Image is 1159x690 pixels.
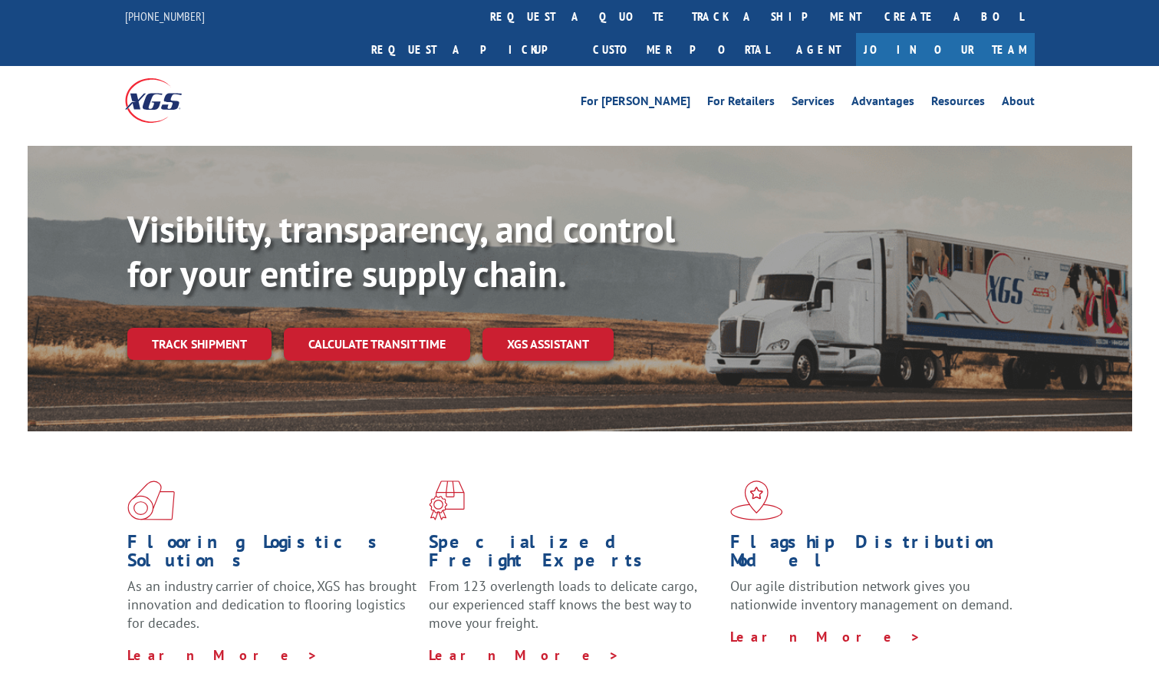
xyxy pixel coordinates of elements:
[127,646,318,664] a: Learn More >
[127,533,417,577] h1: Flooring Logistics Solutions
[429,533,719,577] h1: Specialized Freight Experts
[856,33,1035,66] a: Join Our Team
[482,328,614,361] a: XGS ASSISTANT
[127,328,272,360] a: Track shipment
[581,95,690,112] a: For [PERSON_NAME]
[127,577,417,632] span: As an industry carrier of choice, XGS has brought innovation and dedication to flooring logistics...
[284,328,470,361] a: Calculate transit time
[429,480,465,520] img: xgs-icon-focused-on-flooring-red
[730,577,1012,613] span: Our agile distribution network gives you nationwide inventory management on demand.
[707,95,775,112] a: For Retailers
[931,95,985,112] a: Resources
[1002,95,1035,112] a: About
[781,33,856,66] a: Agent
[125,8,205,24] a: [PHONE_NUMBER]
[730,533,1020,577] h1: Flagship Distribution Model
[127,480,175,520] img: xgs-icon-total-supply-chain-intelligence-red
[127,205,675,297] b: Visibility, transparency, and control for your entire supply chain.
[730,480,783,520] img: xgs-icon-flagship-distribution-model-red
[792,95,835,112] a: Services
[851,95,914,112] a: Advantages
[429,646,620,664] a: Learn More >
[360,33,581,66] a: Request a pickup
[581,33,781,66] a: Customer Portal
[429,577,719,645] p: From 123 overlength loads to delicate cargo, our experienced staff knows the best way to move you...
[730,628,921,645] a: Learn More >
